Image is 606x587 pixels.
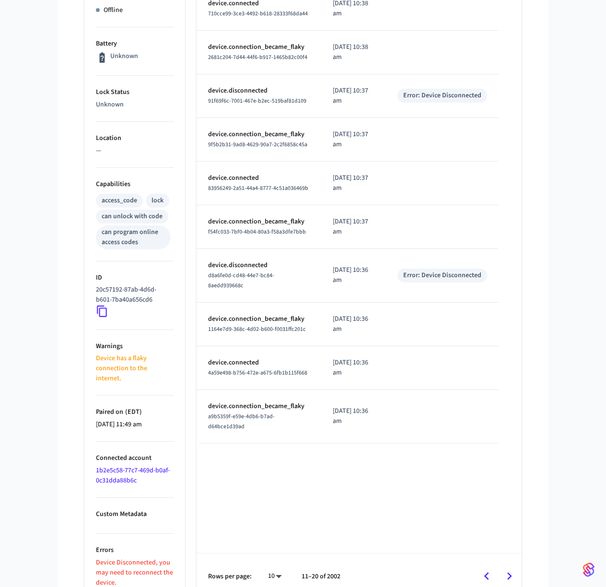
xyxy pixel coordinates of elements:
div: lock [151,196,163,206]
span: 2681c204-7d44-44f6-b917-1465b82c00f4 [208,53,307,61]
p: device.connection_became_flaky [208,217,310,227]
p: device.connection_became_flaky [208,401,310,411]
p: [DATE] 10:37 am [333,129,374,150]
p: [DATE] 10:36 am [333,358,374,378]
p: device.connected [208,173,310,183]
p: [DATE] 11:49 am [96,420,174,430]
p: Location [96,133,174,143]
p: Paired on [96,407,174,417]
p: ID [96,273,174,283]
p: Offline [104,5,123,15]
p: [DATE] 10:36 am [333,406,374,426]
p: [DATE] 10:37 am [333,86,374,106]
p: Unknown [110,51,138,61]
p: — [96,146,174,156]
div: Error: Device Disconnected [403,91,481,101]
span: 1164e7d9-368c-4d02-b600-f0031ffc201c [208,325,306,333]
span: 91f69f6c-7001-467e-b2ec-519baf81d109 [208,97,306,105]
p: [DATE] 10:37 am [333,217,374,237]
img: SeamLogoGradient.69752ec5.svg [583,562,594,577]
p: Warnings [96,341,174,352]
span: 83956249-2a51-44a4-8777-4c51a036469b [208,184,308,192]
span: 4a59e498-b756-472e-a675-6fb1b115f668 [208,369,307,377]
span: f54fc033-7bf0-4b04-80a3-f58a3dfe7bbb [208,228,306,236]
a: 1b2e5c58-77c7-469d-b0af-0c31dda88b6c [96,466,170,485]
p: Custom Metadata [96,509,174,519]
p: Capabilities [96,179,174,189]
p: [DATE] 10:36 am [333,314,374,334]
div: can unlock with code [102,211,163,222]
span: 710cce99-3ce3-4492-b618-28333f68da44 [208,10,308,18]
p: Connected account [96,453,174,463]
p: device.connection_became_flaky [208,314,310,324]
p: device.disconnected [208,260,310,270]
p: 11–20 of 2002 [302,572,340,582]
p: Device has a flaky connection to the internet. [96,353,174,384]
p: Unknown [96,100,174,110]
span: 9f5b2b31-9ad8-4629-90a7-2c2f6858c45a [208,141,307,149]
span: a9b5359f-e59e-4db6-b7ad-d64bce1d39ad [208,412,275,431]
span: ( EDT ) [123,407,142,417]
p: Battery [96,39,174,49]
p: Errors [96,545,174,555]
p: device.connection_became_flaky [208,42,310,52]
div: Error: Device Disconnected [403,270,481,281]
div: can program online access codes [102,227,165,247]
p: Rows per page: [208,572,252,582]
p: device.connected [208,358,310,368]
p: device.connection_became_flaky [208,129,310,140]
p: Lock Status [96,87,174,97]
span: d8a6fe0d-cd48-44e7-bc84-8aedd939668c [208,271,274,290]
p: 20c57192-87ab-4d6d-b601-7ba40a656cd6 [96,285,170,305]
div: 10 [263,569,286,583]
p: [DATE] 10:36 am [333,265,374,285]
p: [DATE] 10:38 am [333,42,374,62]
p: [DATE] 10:37 am [333,173,374,193]
p: device.disconnected [208,86,310,96]
div: access_code [102,196,137,206]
